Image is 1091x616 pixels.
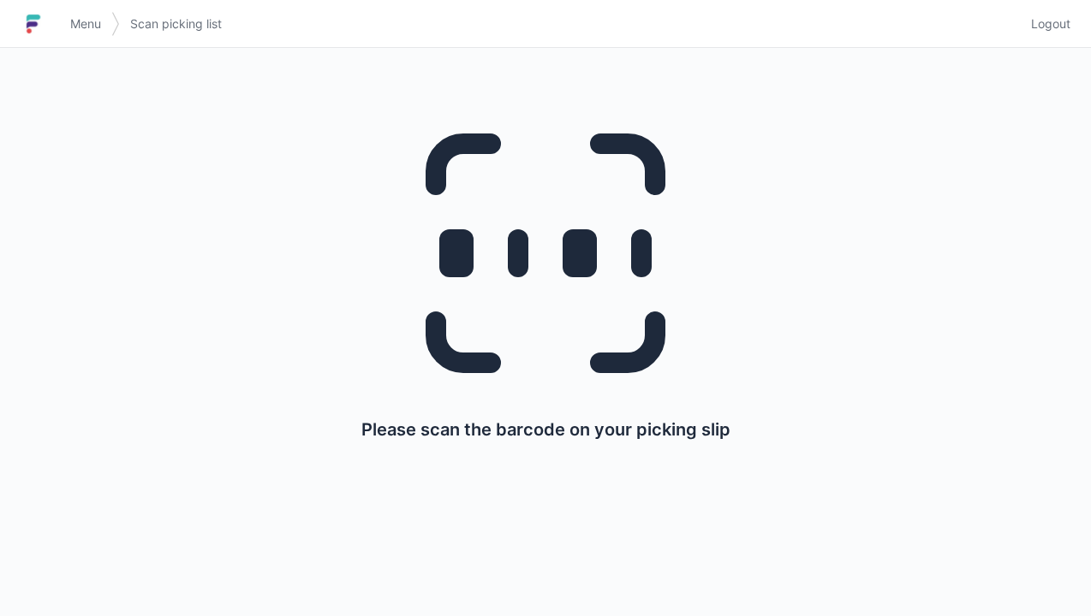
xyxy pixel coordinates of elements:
img: svg> [111,3,120,44]
a: Logout [1021,9,1070,39]
p: Please scan the barcode on your picking slip [361,418,730,441]
img: logo-small.jpg [21,10,46,38]
a: Scan picking list [120,9,232,39]
span: Scan picking list [130,15,222,33]
span: Menu [70,15,101,33]
span: Logout [1031,15,1070,33]
a: Menu [60,9,111,39]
